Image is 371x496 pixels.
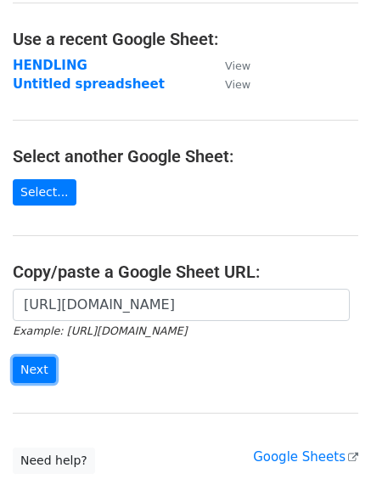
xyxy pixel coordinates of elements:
small: View [225,78,250,91]
a: HENDLING [13,58,87,73]
input: Paste your Google Sheet URL here [13,289,350,321]
iframe: Chat Widget [286,414,371,496]
a: Need help? [13,448,95,474]
h4: Select another Google Sheet: [13,146,358,166]
a: View [208,76,250,92]
small: View [225,59,250,72]
a: Select... [13,179,76,206]
h4: Copy/paste a Google Sheet URL: [13,262,358,282]
a: Google Sheets [253,449,358,465]
a: Untitled spreadsheet [13,76,165,92]
input: Next [13,357,56,383]
small: Example: [URL][DOMAIN_NAME] [13,324,187,337]
h4: Use a recent Google Sheet: [13,29,358,49]
a: View [208,58,250,73]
